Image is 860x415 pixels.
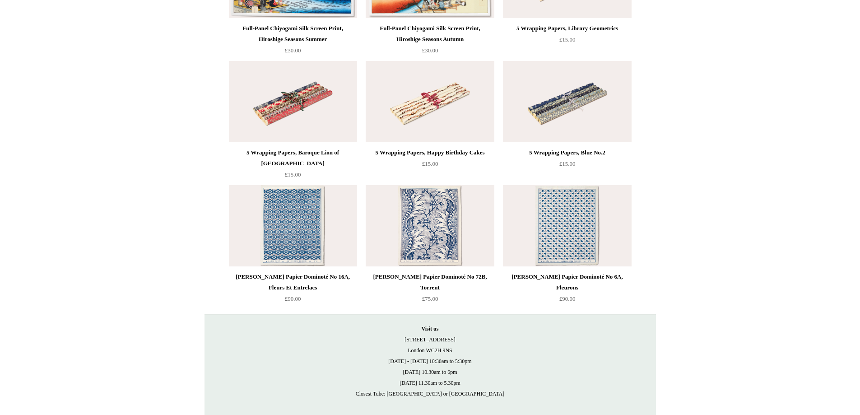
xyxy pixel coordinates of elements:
span: £30.00 [422,47,438,54]
div: [PERSON_NAME] Papier Dominoté No 16A, Fleurs Et Entrelacs [231,271,355,293]
img: 5 Wrapping Papers, Blue No.2 [503,61,631,142]
img: Antoinette Poisson Papier Dominoté No 72B, Torrent [366,185,494,266]
a: [PERSON_NAME] Papier Dominoté No 6A, Fleurons £90.00 [503,271,631,308]
a: [PERSON_NAME] Papier Dominoté No 72B, Torrent £75.00 [366,271,494,308]
a: Full-Panel Chiyogami Silk Screen Print, Hiroshige Seasons Summer £30.00 [229,23,357,60]
span: £90.00 [285,295,301,302]
a: Full-Panel Chiyogami Silk Screen Print, Hiroshige Seasons Autumn £30.00 [366,23,494,60]
a: 5 Wrapping Papers, Blue No.2 5 Wrapping Papers, Blue No.2 [503,61,631,142]
span: £15.00 [422,160,438,167]
a: Antoinette Poisson Papier Dominoté No 16A, Fleurs Et Entrelacs Antoinette Poisson Papier Dominoté... [229,185,357,266]
div: 5 Wrapping Papers, Happy Birthday Cakes [368,147,492,158]
img: 5 Wrapping Papers, Baroque Lion of Venice [229,61,357,142]
a: Antoinette Poisson Papier Dominoté No 6A, Fleurons Antoinette Poisson Papier Dominoté No 6A, Fleu... [503,185,631,266]
a: 5 Wrapping Papers, Baroque Lion of [GEOGRAPHIC_DATA] £15.00 [229,147,357,184]
a: 5 Wrapping Papers, Happy Birthday Cakes 5 Wrapping Papers, Happy Birthday Cakes [366,61,494,142]
div: [PERSON_NAME] Papier Dominoté No 6A, Fleurons [505,271,629,293]
img: Antoinette Poisson Papier Dominoté No 6A, Fleurons [503,185,631,266]
div: [PERSON_NAME] Papier Dominoté No 72B, Torrent [368,271,492,293]
div: 5 Wrapping Papers, Library Geometrics [505,23,629,34]
span: £30.00 [285,47,301,54]
span: £15.00 [559,36,576,43]
strong: Visit us [422,326,439,332]
div: Full-Panel Chiyogami Silk Screen Print, Hiroshige Seasons Autumn [368,23,492,45]
span: £90.00 [559,295,576,302]
span: £15.00 [559,160,576,167]
p: [STREET_ADDRESS] London WC2H 9NS [DATE] - [DATE] 10:30am to 5:30pm [DATE] 10.30am to 6pm [DATE] 1... [214,323,647,399]
div: 5 Wrapping Papers, Blue No.2 [505,147,629,158]
a: [PERSON_NAME] Papier Dominoté No 16A, Fleurs Et Entrelacs £90.00 [229,271,357,308]
img: Antoinette Poisson Papier Dominoté No 16A, Fleurs Et Entrelacs [229,185,357,266]
a: 5 Wrapping Papers, Baroque Lion of Venice 5 Wrapping Papers, Baroque Lion of Venice [229,61,357,142]
img: 5 Wrapping Papers, Happy Birthday Cakes [366,61,494,142]
span: £75.00 [422,295,438,302]
a: 5 Wrapping Papers, Library Geometrics £15.00 [503,23,631,60]
a: 5 Wrapping Papers, Happy Birthday Cakes £15.00 [366,147,494,184]
div: Full-Panel Chiyogami Silk Screen Print, Hiroshige Seasons Summer [231,23,355,45]
a: Antoinette Poisson Papier Dominoté No 72B, Torrent Antoinette Poisson Papier Dominoté No 72B, Tor... [366,185,494,266]
a: 5 Wrapping Papers, Blue No.2 £15.00 [503,147,631,184]
span: £15.00 [285,171,301,178]
div: 5 Wrapping Papers, Baroque Lion of [GEOGRAPHIC_DATA] [231,147,355,169]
